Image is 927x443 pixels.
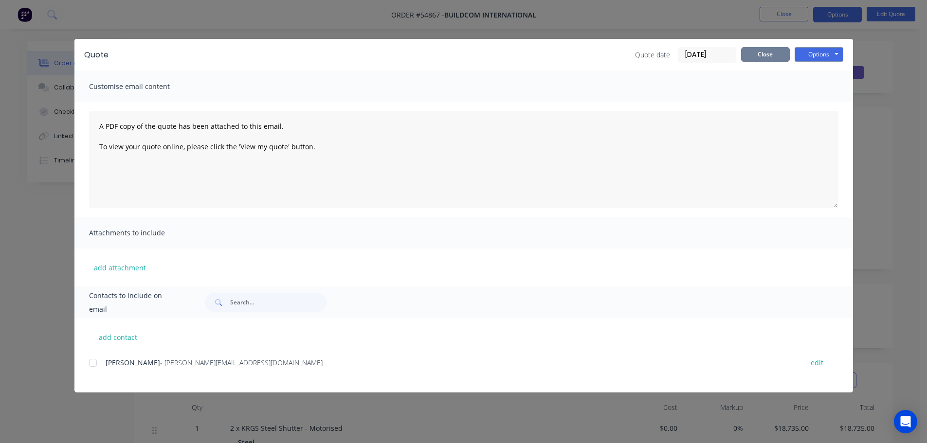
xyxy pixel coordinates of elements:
button: add attachment [89,260,151,275]
button: edit [805,356,829,369]
span: - [PERSON_NAME][EMAIL_ADDRESS][DOMAIN_NAME] [160,358,323,367]
span: [PERSON_NAME] [106,358,160,367]
button: Close [741,47,790,62]
button: add contact [89,330,147,344]
div: Open Intercom Messenger [894,410,917,433]
div: Quote [84,49,109,61]
button: Options [795,47,843,62]
span: Attachments to include [89,226,196,240]
span: Quote date [635,50,670,60]
span: Customise email content [89,80,196,93]
span: Contacts to include on email [89,289,181,316]
input: Search... [230,293,327,312]
textarea: A PDF copy of the quote has been attached to this email. To view your quote online, please click ... [89,111,838,208]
